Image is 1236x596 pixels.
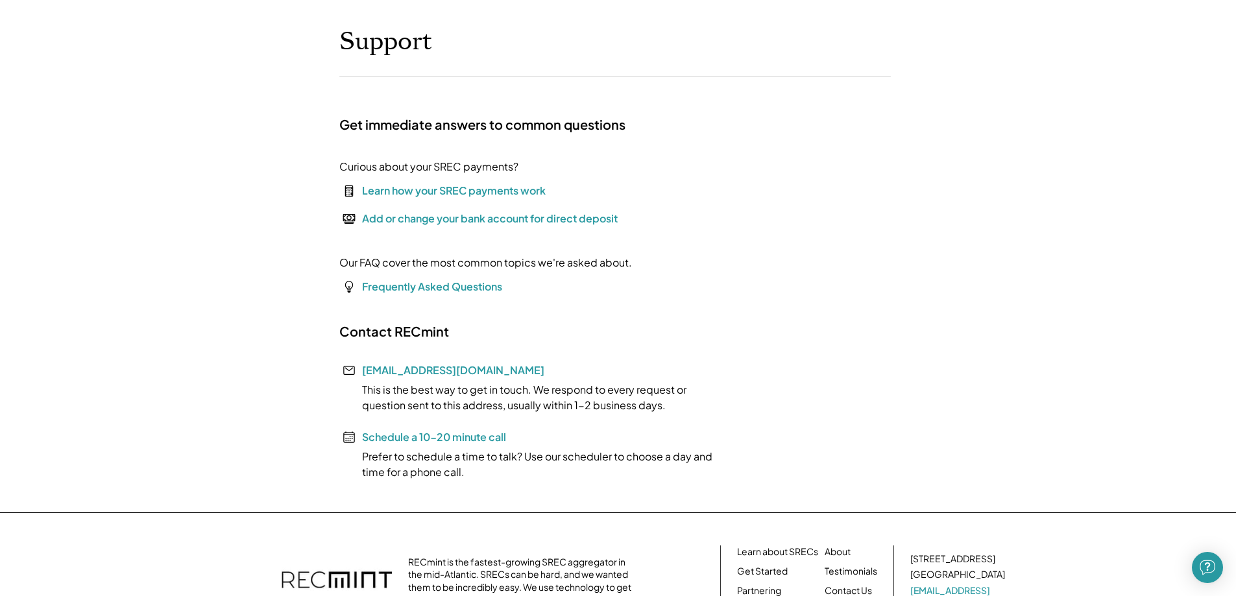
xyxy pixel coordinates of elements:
[362,183,546,198] div: Learn how your SREC payments work
[339,255,632,270] div: Our FAQ cover the most common topics we're asked about.
[339,116,625,133] h2: Get immediate answers to common questions
[362,363,544,377] a: [EMAIL_ADDRESS][DOMAIN_NAME]
[1192,552,1223,583] div: Open Intercom Messenger
[910,553,995,566] div: [STREET_ADDRESS]
[910,568,1005,581] div: [GEOGRAPHIC_DATA]
[339,382,729,413] div: This is the best way to get in touch. We respond to every request or question sent to this addres...
[339,159,518,174] div: Curious about your SREC payments?
[362,280,502,293] a: Frequently Asked Questions
[825,565,877,578] a: Testimonials
[737,545,818,558] a: Learn about SRECs
[737,565,788,578] a: Get Started
[339,323,449,340] h2: Contact RECmint
[825,545,851,558] a: About
[362,430,506,444] a: Schedule a 10-20 minute call
[339,449,729,480] div: Prefer to schedule a time to talk? Use our scheduler to choose a day and time for a phone call.
[362,211,618,226] div: Add or change your bank account for direct deposit
[339,27,432,57] h1: Support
